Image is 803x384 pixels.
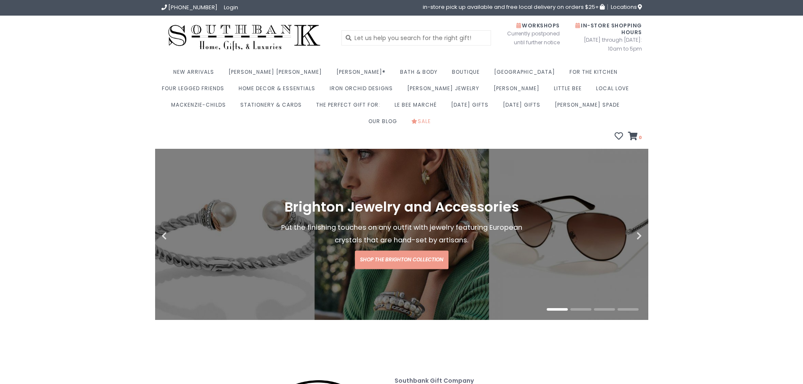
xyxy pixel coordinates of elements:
span: In-Store Shopping Hours [575,22,642,36]
a: Local Love [596,83,633,99]
a: Stationery & Cards [240,99,306,115]
a: 0 [628,133,642,141]
a: Login [224,3,238,11]
button: 2 of 4 [570,308,591,311]
a: [DATE] Gifts [503,99,545,115]
a: Our Blog [368,115,401,132]
a: Boutique [452,66,484,83]
span: Currently postponed until further notice [497,29,560,47]
a: Four Legged Friends [162,83,228,99]
a: Bath & Body [400,66,442,83]
a: [PHONE_NUMBER] [161,3,218,11]
span: [DATE] through [DATE]: 10am to 5pm [572,35,642,53]
a: Home Decor & Essentials [239,83,320,99]
button: 4 of 4 [618,308,639,311]
button: Next [600,232,642,240]
a: New Arrivals [173,66,218,83]
a: [PERSON_NAME] [494,83,544,99]
a: [PERSON_NAME]® [336,66,390,83]
span: 0 [638,134,642,141]
span: Workshops [516,22,560,29]
a: MacKenzie-Childs [171,99,230,115]
a: Little Bee [554,83,586,99]
a: [GEOGRAPHIC_DATA] [494,66,559,83]
a: Sale [411,115,435,132]
a: [PERSON_NAME] [PERSON_NAME] [228,66,326,83]
span: Locations [611,3,642,11]
span: in-store pick up available and free local delivery on orders $25+ [423,4,604,10]
a: Iron Orchid Designs [330,83,397,99]
span: [PHONE_NUMBER] [168,3,218,11]
a: The perfect gift for: [316,99,384,115]
img: Southbank Gift Company -- Home, Gifts, and Luxuries [161,22,328,54]
a: [PERSON_NAME] Spade [555,99,624,115]
a: For the Kitchen [569,66,622,83]
h1: Brighton Jewelry and Accessories [272,200,532,215]
button: 3 of 4 [594,308,615,311]
a: Shop the Brighton Collection [355,251,448,269]
a: [PERSON_NAME] Jewelry [407,83,483,99]
a: Locations [607,4,642,10]
button: 1 of 4 [547,308,568,311]
button: Previous [161,232,204,240]
a: Le Bee Marché [395,99,441,115]
a: [DATE] Gifts [451,99,493,115]
input: Let us help you search for the right gift! [341,30,491,46]
span: Put the finishing touches on any outfit with jewelry featuring European crystals that are hand-se... [281,223,522,245]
